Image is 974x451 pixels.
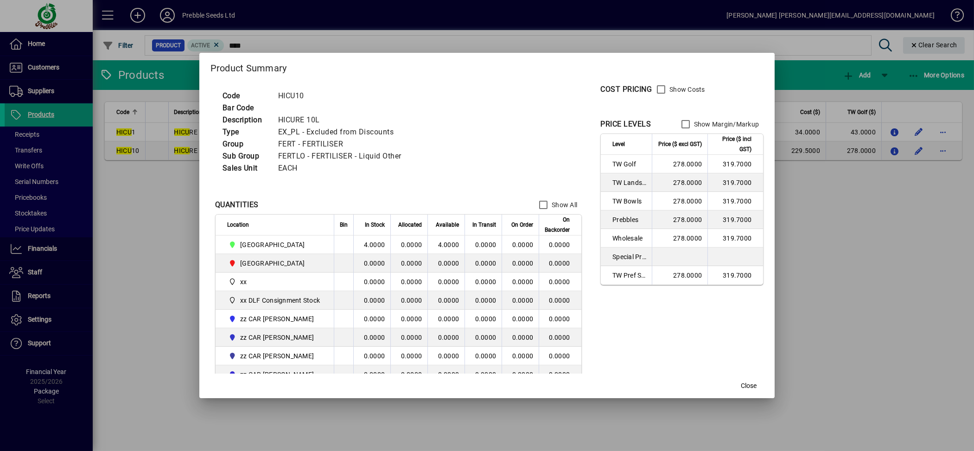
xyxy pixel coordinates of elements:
span: Available [436,220,459,230]
td: 278.0000 [652,155,707,173]
td: 319.7000 [707,229,763,248]
td: 0.0000 [539,235,581,254]
td: EACH [274,162,413,174]
span: Location [227,220,249,230]
td: 319.7000 [707,266,763,285]
label: Show Margin/Markup [692,120,759,129]
button: Close [734,378,764,394]
span: Prebbles [612,215,646,224]
span: Price ($ excl GST) [658,139,702,149]
span: 0.0000 [512,278,534,286]
td: EX_PL - Excluded from Discounts [274,126,413,138]
td: 0.0000 [353,273,390,291]
td: 0.0000 [353,347,390,365]
span: CHRISTCHURCH [227,239,324,250]
span: 0.0000 [475,278,497,286]
span: 0.0000 [512,297,534,304]
td: 278.0000 [652,210,707,229]
span: zz CAR CRAIG B [227,332,324,343]
td: 0.0000 [353,310,390,328]
td: 0.0000 [427,347,465,365]
span: 0.0000 [512,371,534,378]
span: TW Pref Sup [612,271,646,280]
span: 0.0000 [475,241,497,248]
span: Wholesale [612,234,646,243]
span: xx [227,276,324,287]
span: zz CAR MATT [227,369,324,380]
td: Bar Code [218,102,274,114]
span: Level [612,139,625,149]
span: zz CAR [PERSON_NAME] [240,314,314,324]
td: 0.0000 [539,273,581,291]
span: 0.0000 [475,352,497,360]
td: 0.0000 [539,328,581,347]
span: zz CAR [PERSON_NAME] [240,351,314,361]
td: 0.0000 [427,254,465,273]
span: 0.0000 [512,260,534,267]
span: 0.0000 [512,241,534,248]
span: 0.0000 [475,371,497,378]
td: 0.0000 [427,365,465,384]
span: xx DLF Consignment Stock [240,296,320,305]
td: 0.0000 [390,254,427,273]
span: [GEOGRAPHIC_DATA] [240,259,305,268]
span: xx DLF Consignment Stock [227,295,324,306]
span: In Transit [472,220,496,230]
label: Show All [550,200,577,210]
td: 4.0000 [427,235,465,254]
td: 319.7000 [707,155,763,173]
td: 319.7000 [707,192,763,210]
td: Sub Group [218,150,274,162]
td: 0.0000 [539,347,581,365]
td: FERTLO - FERTILISER - Liquid Other [274,150,413,162]
span: In Stock [365,220,385,230]
span: Special Price [612,252,646,261]
span: 0.0000 [475,260,497,267]
td: 319.7000 [707,210,763,229]
span: Close [741,381,757,391]
td: 0.0000 [390,310,427,328]
td: 0.0000 [390,273,427,291]
span: Bin [340,220,348,230]
span: On Order [511,220,533,230]
td: 278.0000 [652,266,707,285]
td: 0.0000 [427,310,465,328]
td: Sales Unit [218,162,274,174]
div: COST PRICING [600,84,652,95]
td: 0.0000 [539,291,581,310]
span: TW Bowls [612,197,646,206]
span: 0.0000 [512,352,534,360]
td: Group [218,138,274,150]
span: 0.0000 [475,315,497,323]
span: Price ($ incl GST) [713,134,751,154]
td: 0.0000 [353,328,390,347]
td: Code [218,90,274,102]
td: 319.7000 [707,173,763,192]
div: PRICE LEVELS [600,119,651,130]
td: 0.0000 [539,310,581,328]
td: 0.0000 [353,365,390,384]
span: zz CAR CRAIG G [227,350,324,362]
span: [GEOGRAPHIC_DATA] [240,240,305,249]
td: 0.0000 [390,347,427,365]
td: FERT - FERTILISER [274,138,413,150]
span: On Backorder [545,215,570,235]
span: zz CAR [PERSON_NAME] [240,370,314,379]
td: 278.0000 [652,173,707,192]
td: 278.0000 [652,192,707,210]
td: HICURE 10L [274,114,413,126]
span: PALMERSTON NORTH [227,258,324,269]
td: 0.0000 [390,235,427,254]
span: 0.0000 [512,334,534,341]
span: TW Landscaper [612,178,646,187]
td: 0.0000 [427,273,465,291]
span: xx [240,277,247,286]
span: Allocated [398,220,422,230]
td: HICU10 [274,90,413,102]
span: 0.0000 [512,315,534,323]
span: zz CAR [PERSON_NAME] [240,333,314,342]
h2: Product Summary [199,53,775,80]
td: 0.0000 [390,291,427,310]
td: Type [218,126,274,138]
span: 0.0000 [475,334,497,341]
